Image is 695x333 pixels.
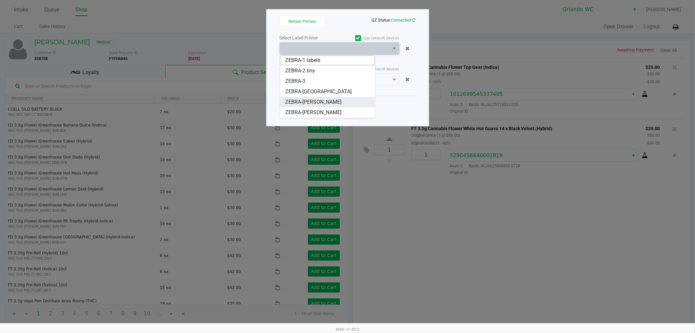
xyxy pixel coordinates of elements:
span: Refresh Printers [288,19,316,24]
span: ZEBRA-3 [285,77,305,85]
span: Web: v1.40.0 [336,327,359,332]
label: Use network devices [340,35,399,41]
span: Connected [391,18,411,23]
div: Select Label Printer [280,35,340,41]
span: ZEBRA-[GEOGRAPHIC_DATA] [285,88,352,96]
span: QZ Status: [372,18,416,23]
button: Refresh Printers [280,16,325,26]
button: Select [390,43,399,54]
span: ZEBRA-2 tiny [285,67,315,75]
span: ZEBRA-[PERSON_NAME] [285,109,341,116]
span: ZEBRA-[PERSON_NAME] [285,98,341,106]
span: ZEBRA-1 labels [285,56,320,64]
